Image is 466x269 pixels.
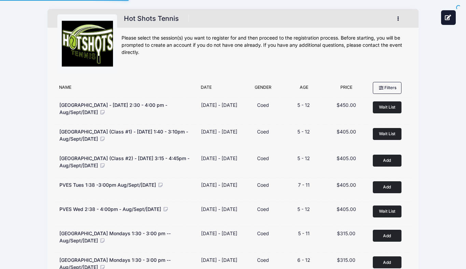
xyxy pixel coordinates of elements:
[257,182,269,188] span: Coed
[373,155,401,167] button: Add
[373,181,401,193] button: Add
[373,206,401,217] button: Wait List
[257,230,269,236] span: Coed
[56,84,197,94] div: Name
[201,101,237,109] div: [DATE] - [DATE]
[337,155,356,161] span: $405.00
[297,155,310,161] span: 5 - 12
[297,129,310,134] span: 5 - 12
[379,131,395,136] span: Wait List
[201,128,237,135] div: [DATE] - [DATE]
[297,102,310,108] span: 5 - 12
[201,256,237,264] div: [DATE] - [DATE]
[201,155,237,162] div: [DATE] - [DATE]
[373,128,401,140] button: Wait List
[337,257,355,263] span: $315.00
[379,104,395,110] span: Wait List
[62,19,113,70] img: logo
[257,257,269,263] span: Coed
[337,102,356,108] span: $450.00
[59,206,161,212] span: PVES Wed 2:38 - 4:00pm - Aug/Sept/[DATE]
[257,129,269,134] span: Coed
[297,257,310,263] span: 6 - 12
[373,101,401,113] button: Wait List
[201,230,237,237] div: [DATE] - [DATE]
[59,129,188,142] span: [GEOGRAPHIC_DATA] (Class #1) - [DATE] 1:40 - 3:10pm - Aug/Sept/[DATE]
[59,182,156,188] span: PVES Tues 1:38 -3:00pm Aug/Sept/[DATE]
[283,84,325,94] div: Age
[244,84,283,94] div: Gender
[297,206,310,212] span: 5 - 12
[122,13,181,25] h1: Hot Shots Tennis
[337,206,356,212] span: $405.00
[201,181,237,188] div: [DATE] - [DATE]
[373,82,401,94] button: Filters
[59,155,189,168] span: [GEOGRAPHIC_DATA] (Class #2) - [DATE] 3:15 - 4:45pm - Aug/Sept/[DATE]
[373,230,401,242] button: Add
[122,34,409,56] div: Please select the session(s) you want to register for and then proceed to the registration proces...
[337,129,356,134] span: $405.00
[325,84,368,94] div: Price
[337,230,355,236] span: $315.00
[257,102,269,108] span: Coed
[379,209,395,214] span: Wait List
[373,256,401,268] button: Add
[59,102,167,115] span: [GEOGRAPHIC_DATA] - [DATE] 2:30 - 4:00 pm - Aug/Sept/[DATE]
[298,182,310,188] span: 7 - 11
[337,182,356,188] span: $405.00
[298,230,310,236] span: 5 - 11
[201,206,237,213] div: [DATE] - [DATE]
[198,84,244,94] div: Date
[257,155,269,161] span: Coed
[257,206,269,212] span: Coed
[59,230,171,243] span: [GEOGRAPHIC_DATA] Mondays 1:30 - 3:00 pm -- Aug/Sept/[DATE]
